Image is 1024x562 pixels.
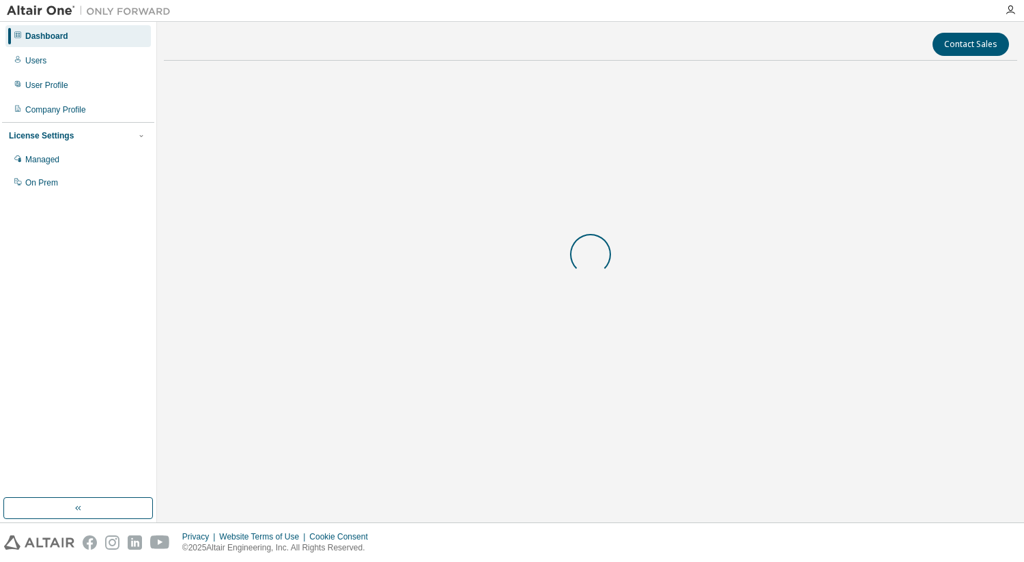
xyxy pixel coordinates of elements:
[150,535,170,550] img: youtube.svg
[4,535,74,550] img: altair_logo.svg
[25,104,86,115] div: Company Profile
[25,154,59,165] div: Managed
[25,31,68,42] div: Dashboard
[9,130,74,141] div: License Settings
[7,4,177,18] img: Altair One
[933,33,1009,56] button: Contact Sales
[182,542,376,554] p: © 2025 Altair Engineering, Inc. All Rights Reserved.
[182,531,219,542] div: Privacy
[105,535,119,550] img: instagram.svg
[25,177,58,188] div: On Prem
[25,55,46,66] div: Users
[25,80,68,91] div: User Profile
[219,531,309,542] div: Website Terms of Use
[309,531,375,542] div: Cookie Consent
[83,535,97,550] img: facebook.svg
[128,535,142,550] img: linkedin.svg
